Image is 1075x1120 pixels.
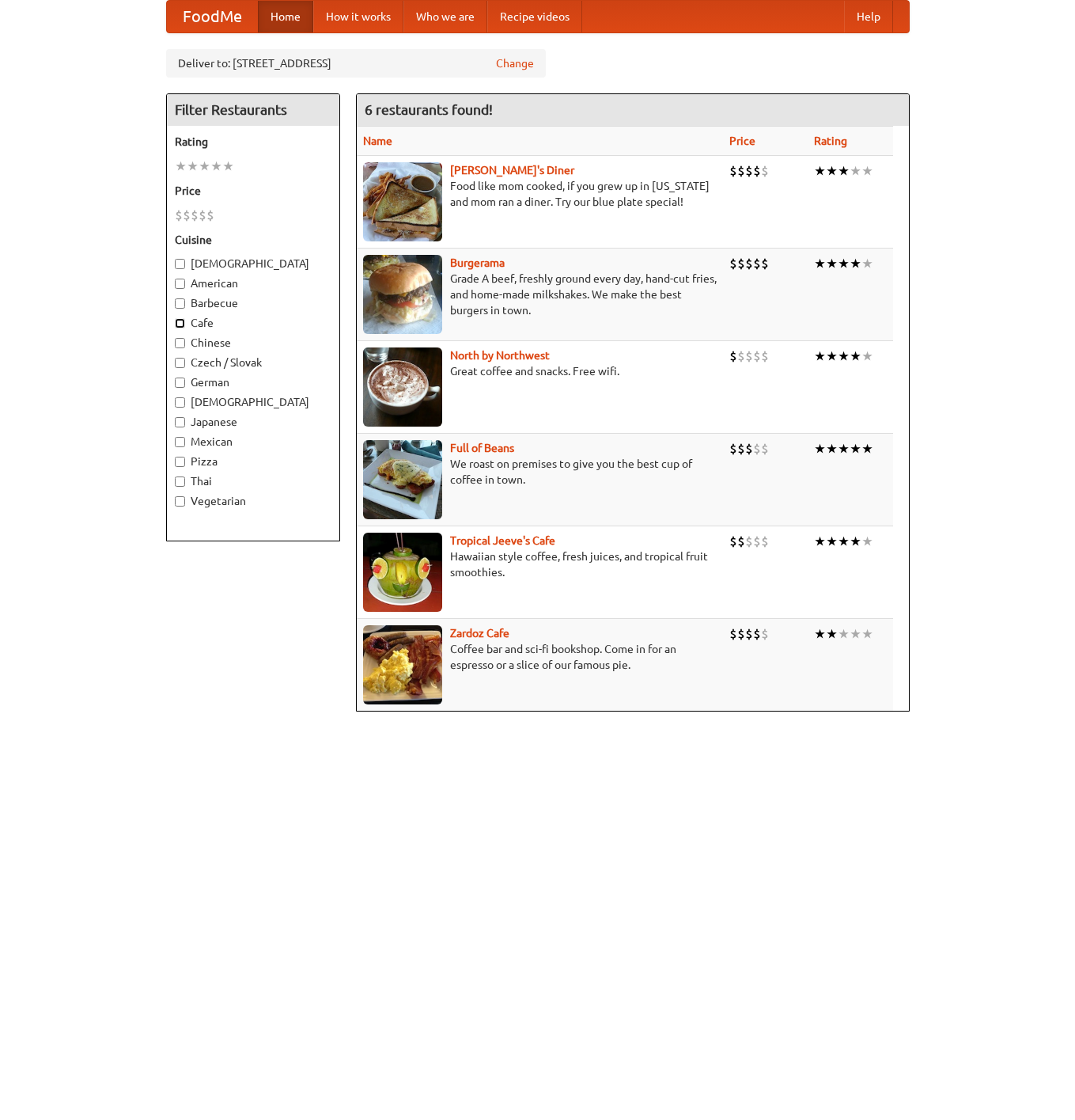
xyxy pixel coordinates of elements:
[745,347,753,365] li: $
[729,440,737,457] li: $
[826,347,838,365] li: ★
[363,549,717,580] p: Hawaiian style coffee, fresh juices, and tropical fruit smoothies.
[175,207,183,224] li: $
[365,102,493,117] ng-pluralize: 6 restaurants found!
[313,1,403,32] a: How it works
[175,434,331,450] label: Mexican
[745,255,753,272] li: $
[175,437,185,447] input: Mexican
[745,625,753,643] li: $
[844,1,893,32] a: Help
[175,134,331,150] h5: Rating
[753,255,761,272] li: $
[745,162,753,180] li: $
[175,394,331,410] label: [DEMOGRAPHIC_DATA]
[363,625,442,704] img: zardoz.jpg
[753,440,761,457] li: $
[737,625,745,643] li: $
[753,162,761,180] li: $
[814,440,826,457] li: ★
[166,49,546,78] div: Deliver to: [STREET_ADDRESS]
[729,625,737,643] li: $
[175,454,331,469] label: Pizza
[861,625,873,643] li: ★
[826,440,838,457] li: ★
[850,625,861,643] li: ★
[222,158,234,175] li: ★
[175,496,185,507] input: Vegetarian
[175,378,185,388] input: German
[187,158,199,175] li: ★
[761,347,769,365] li: $
[729,533,737,550] li: $
[175,315,331,331] label: Cafe
[450,256,505,269] a: Burgerama
[206,207,214,224] li: $
[850,162,861,180] li: ★
[175,397,185,408] input: [DEMOGRAPHIC_DATA]
[363,162,442,241] img: sallys.jpg
[175,295,331,311] label: Barbecue
[450,627,509,640] b: Zardoz Cafe
[450,534,555,547] a: Tropical Jeeve's Cafe
[450,442,514,454] a: Full of Beans
[363,533,442,612] img: jeeves.jpg
[496,55,534,71] a: Change
[175,335,331,351] label: Chinese
[175,473,331,489] label: Thai
[729,347,737,365] li: $
[814,533,826,550] li: ★
[363,440,442,519] img: beans.jpg
[850,440,861,457] li: ★
[814,135,847,147] a: Rating
[363,135,392,147] a: Name
[753,625,761,643] li: $
[826,162,838,180] li: ★
[737,533,745,550] li: $
[167,1,258,32] a: FoodMe
[737,162,745,180] li: $
[210,158,222,175] li: ★
[761,533,769,550] li: $
[175,358,185,368] input: Czech / Slovak
[183,207,191,224] li: $
[861,440,873,457] li: ★
[861,533,873,550] li: ★
[175,183,331,199] h5: Price
[814,255,826,272] li: ★
[729,135,755,147] a: Price
[838,347,850,365] li: ★
[175,493,331,509] label: Vegetarian
[850,255,861,272] li: ★
[861,162,873,180] li: ★
[850,533,861,550] li: ★
[850,347,861,365] li: ★
[487,1,582,32] a: Recipe videos
[737,255,745,272] li: $
[745,440,753,457] li: $
[175,259,185,269] input: [DEMOGRAPHIC_DATA]
[175,338,185,348] input: Chinese
[363,363,717,379] p: Great coffee and snacks. Free wifi.
[761,255,769,272] li: $
[838,255,850,272] li: ★
[175,374,331,390] label: German
[450,349,550,362] b: North by Northwest
[175,476,185,487] input: Thai
[199,158,210,175] li: ★
[761,162,769,180] li: $
[175,417,185,427] input: Japanese
[826,255,838,272] li: ★
[363,178,717,210] p: Food like mom cooked, if you grew up in [US_STATE] and mom ran a diner. Try our blue plate special!
[761,625,769,643] li: $
[199,207,206,224] li: $
[167,94,339,126] h4: Filter Restaurants
[826,625,838,643] li: ★
[814,625,826,643] li: ★
[175,318,185,328] input: Cafe
[753,347,761,365] li: $
[814,162,826,180] li: ★
[838,162,850,180] li: ★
